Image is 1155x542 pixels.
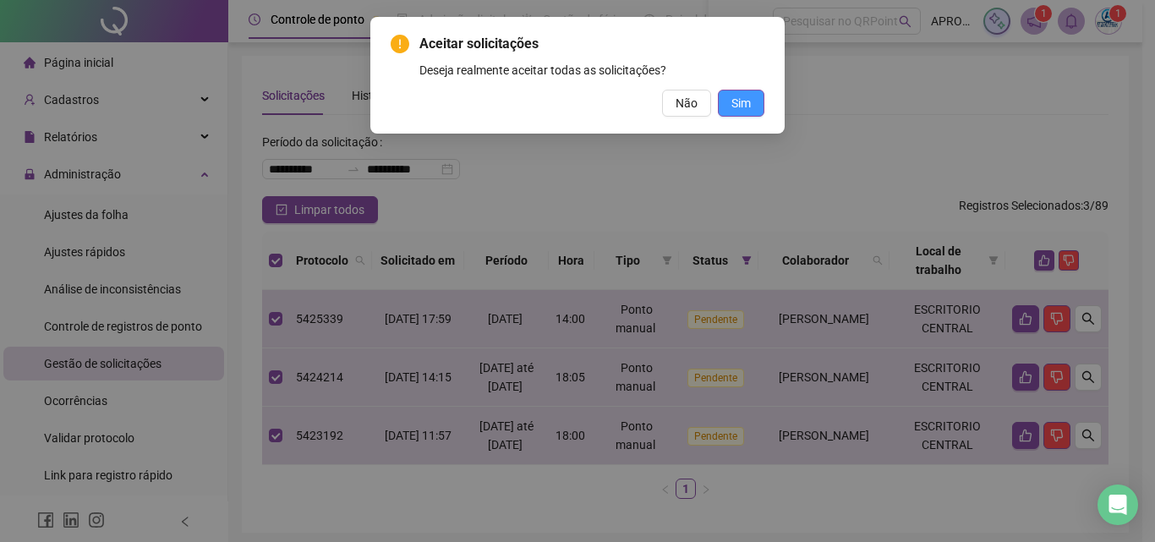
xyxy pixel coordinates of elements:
[731,94,751,112] span: Sim
[419,34,764,54] span: Aceitar solicitações
[419,61,764,79] div: Deseja realmente aceitar todas as solicitações?
[718,90,764,117] button: Sim
[391,35,409,53] span: exclamation-circle
[662,90,711,117] button: Não
[1098,485,1138,525] div: Open Intercom Messenger
[676,94,698,112] span: Não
